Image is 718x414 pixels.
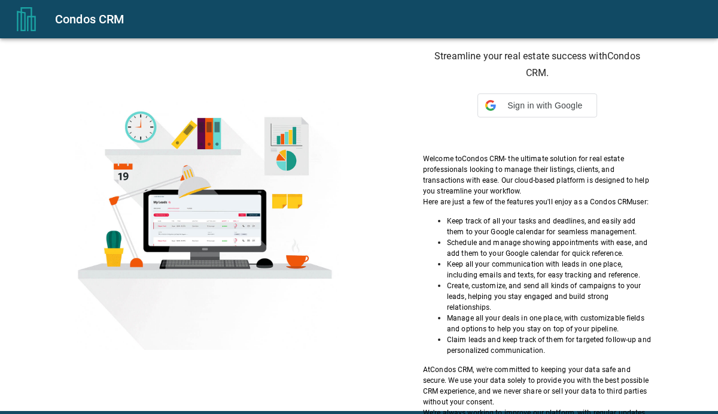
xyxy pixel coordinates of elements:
p: Schedule and manage showing appointments with ease, and add them to your Google calendar for quic... [447,237,652,259]
p: Keep track of all your tasks and deadlines, and easily add them to your Google calendar for seaml... [447,216,652,237]
div: Condos CRM [55,10,704,29]
iframe: Sign in with Google Button [471,116,603,143]
span: Sign in with Google [501,101,589,110]
p: Here are just a few of the features you'll enjoy as a Condos CRM user: [423,197,652,207]
p: Keep all your communication with leads in one place, including emails and texts, for easy trackin... [447,259,652,280]
p: Welcome to Condos CRM - the ultimate solution for real estate professionals looking to manage the... [423,153,652,197]
p: Claim leads and keep track of them for targeted follow-up and personalized communication. [447,334,652,356]
p: Create, customize, and send all kinds of campaigns to your leads, helping you stay engaged and bu... [447,280,652,313]
div: Sign in with Google [477,93,597,117]
h6: Streamline your real estate success with Condos CRM . [423,48,652,81]
p: At Condos CRM , we're committed to keeping your data safe and secure. We use your data solely to ... [423,364,652,407]
p: Manage all your deals in one place, with customizable fields and options to help you stay on top ... [447,313,652,334]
